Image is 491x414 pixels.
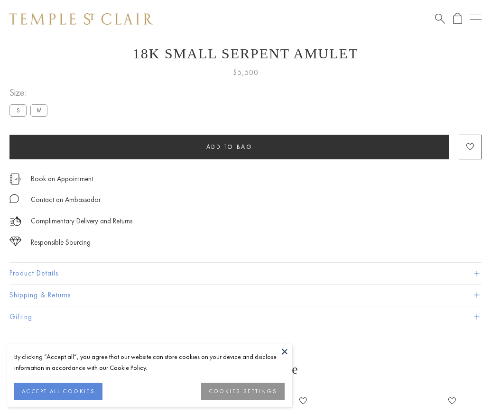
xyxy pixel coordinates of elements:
[9,85,51,101] span: Size:
[9,104,27,116] label: S
[9,263,482,284] button: Product Details
[9,237,21,246] img: icon_sourcing.svg
[9,215,21,227] img: icon_delivery.svg
[9,306,482,328] button: Gifting
[14,351,285,373] div: By clicking “Accept all”, you agree that our website can store cookies on your device and disclos...
[30,104,47,116] label: M
[206,143,253,151] span: Add to bag
[14,383,102,400] button: ACCEPT ALL COOKIES
[201,383,285,400] button: COOKIES SETTINGS
[31,237,91,248] div: Responsible Sourcing
[9,194,19,203] img: MessageIcon-01_2.svg
[9,13,153,25] img: Temple St. Clair
[233,66,259,79] span: $5,500
[31,194,101,206] div: Contact an Ambassador
[31,174,93,184] a: Book an Appointment
[470,13,482,25] button: Open navigation
[9,46,482,62] h1: 18K Small Serpent Amulet
[9,285,482,306] button: Shipping & Returns
[31,215,132,227] p: Complimentary Delivery and Returns
[435,13,445,25] a: Search
[9,174,21,184] img: icon_appointment.svg
[453,13,462,25] a: Open Shopping Bag
[9,135,449,159] button: Add to bag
